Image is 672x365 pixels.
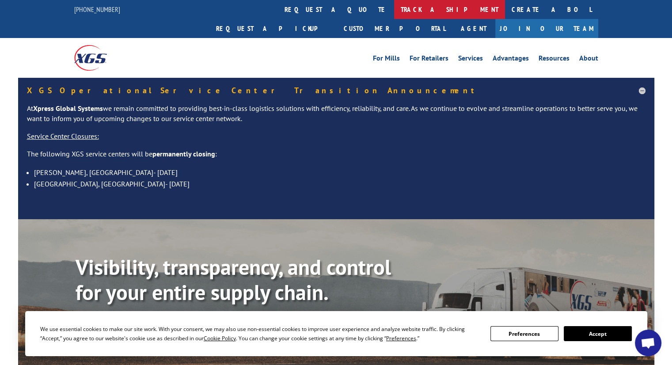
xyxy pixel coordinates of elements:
a: Join Our Team [495,19,598,38]
p: At we remain committed to providing best-in-class logistics solutions with efficiency, reliabilit... [27,103,645,132]
a: Customer Portal [337,19,452,38]
a: For Mills [373,55,400,65]
a: Advantages [493,55,529,65]
a: Agent [452,19,495,38]
a: [PHONE_NUMBER] [74,5,120,14]
div: We use essential cookies to make our site work. With your consent, we may also use non-essential ... [40,324,480,343]
li: [PERSON_NAME], [GEOGRAPHIC_DATA]- [DATE] [34,167,645,178]
h5: XGS Operational Service Center Transition Announcement [27,87,645,95]
p: The following XGS service centers will be : [27,149,645,167]
a: Open chat [635,330,661,356]
a: Services [458,55,483,65]
strong: Xpress Global Systems [33,104,103,113]
button: Accept [564,326,632,341]
span: Cookie Policy [204,335,236,342]
a: Resources [539,55,569,65]
button: Preferences [490,326,558,341]
li: [GEOGRAPHIC_DATA], [GEOGRAPHIC_DATA]- [DATE] [34,178,645,190]
a: Request a pickup [209,19,337,38]
a: About [579,55,598,65]
a: For Retailers [410,55,448,65]
div: Cookie Consent Prompt [25,311,647,356]
u: Service Center Closures: [27,132,99,141]
b: Visibility, transparency, and control for your entire supply chain. [76,253,391,306]
strong: permanently closing [152,149,215,158]
span: Preferences [386,335,416,342]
